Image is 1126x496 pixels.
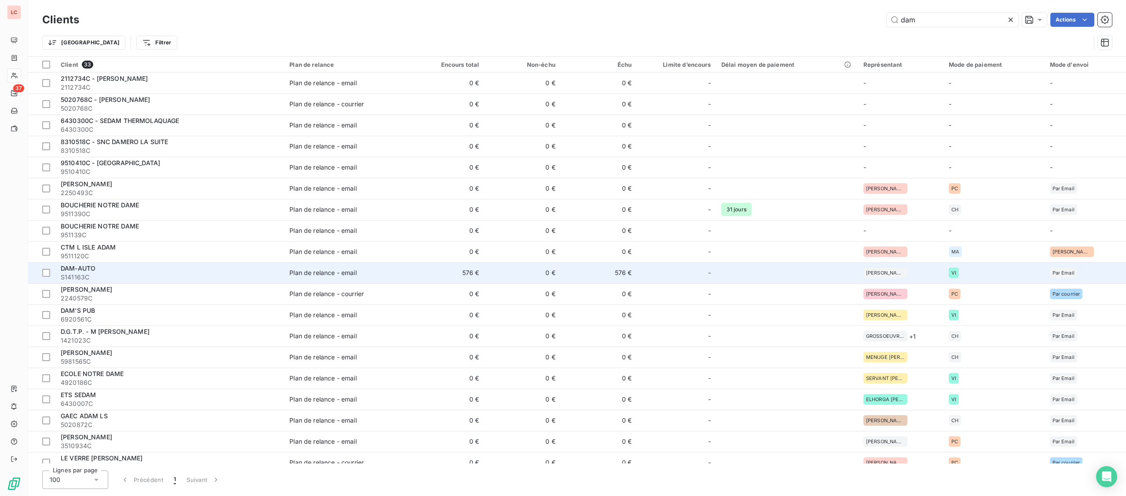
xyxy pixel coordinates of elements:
td: 0 € [485,368,561,389]
span: 1421023C [61,336,279,345]
span: Par Email [1053,186,1075,191]
span: 5020872C [61,420,279,429]
span: [PERSON_NAME] [61,349,112,356]
td: 0 € [485,94,561,115]
span: MA [951,249,959,254]
span: [PERSON_NAME] [866,312,905,318]
span: - [708,247,711,256]
td: 0 € [485,347,561,368]
div: Limite d’encours [642,61,710,68]
td: 0 € [561,347,637,368]
span: VI [951,376,956,381]
span: VI [951,397,956,402]
div: LC [7,5,21,19]
td: 0 € [485,199,561,220]
span: GROSSOEUVRE Judicalle [866,333,905,339]
div: Open Intercom Messenger [1096,466,1117,487]
button: Suivant [181,471,226,489]
td: 0 € [561,136,637,157]
td: 0 € [561,389,637,410]
div: Plan de relance - email [289,374,356,383]
span: 2250508C [61,463,279,471]
span: - [1050,121,1053,129]
span: [PERSON_NAME] [866,418,905,423]
span: - [1050,79,1053,87]
div: Plan de relance - courrier [289,458,364,467]
span: [PERSON_NAME] [866,207,905,212]
div: Plan de relance - courrier [289,290,364,298]
span: 9511120C [61,252,279,261]
div: Plan de relance - email [289,163,356,172]
span: 9510410C [61,167,279,176]
td: 0 € [485,262,561,283]
span: - [708,205,711,214]
span: CTM L ISLE ADAM [61,243,116,251]
span: 8310518C - SNC DAMERO LA SUITE [61,138,168,145]
td: 0 € [485,136,561,157]
td: 0 € [485,241,561,262]
span: 31 jours [721,203,752,216]
span: Par Email [1053,397,1075,402]
span: - [863,121,866,129]
span: 6430300C [61,125,279,134]
span: - [949,227,951,234]
span: 9510410C - [GEOGRAPHIC_DATA] [61,159,160,167]
td: 0 € [408,283,484,304]
span: 2240579C [61,294,279,303]
div: Plan de relance - email [289,416,356,425]
td: 0 € [561,220,637,241]
td: 0 € [561,241,637,262]
span: 100 [50,475,60,484]
td: 0 € [408,115,484,136]
div: Plan de relance - courrier [289,100,364,109]
td: 0 € [408,94,484,115]
span: CH [951,333,958,339]
div: Plan de relance - email [289,437,356,446]
span: Par Email [1053,376,1075,381]
td: 0 € [561,326,637,347]
span: [PERSON_NAME] [866,270,905,275]
span: MENUGE [PERSON_NAME] [866,355,905,360]
span: D.G.T.P. - M [PERSON_NAME] [61,328,150,335]
span: [PERSON_NAME] - Chorus [1053,249,1091,254]
div: Plan de relance [289,61,403,68]
span: - [949,121,951,129]
td: 0 € [485,326,561,347]
span: - [708,311,711,319]
td: 576 € [408,262,484,283]
div: Plan de relance - email [289,121,356,130]
span: S141163C [61,273,279,282]
span: - [708,374,711,383]
td: 0 € [485,452,561,473]
span: - [949,142,951,150]
span: - [863,227,866,234]
span: PC [951,186,958,191]
td: 0 € [408,389,484,410]
span: 6430007C [61,399,279,408]
span: 5981565C [61,357,279,366]
input: Rechercher [887,13,1019,27]
span: - [863,100,866,108]
span: - [708,416,711,425]
span: 33 [82,61,93,69]
div: Plan de relance - email [289,395,356,404]
div: Mode d'envoi [1050,61,1121,68]
span: CH [951,418,958,423]
button: Précédent [115,471,168,489]
td: 0 € [408,178,484,199]
div: Représentant [863,61,938,68]
span: - [863,142,866,150]
td: 0 € [485,283,561,304]
span: - [1050,100,1053,108]
span: ECOLE NOTRE DAME [61,370,124,377]
span: - [708,268,711,277]
td: 0 € [561,431,637,452]
td: 0 € [408,326,484,347]
td: 576 € [561,262,637,283]
span: - [708,142,711,151]
span: SERVANT [PERSON_NAME] [866,376,905,381]
span: [PERSON_NAME] [866,249,905,254]
span: [PERSON_NAME] [866,439,905,444]
td: 0 € [485,431,561,452]
span: - [1050,227,1053,234]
